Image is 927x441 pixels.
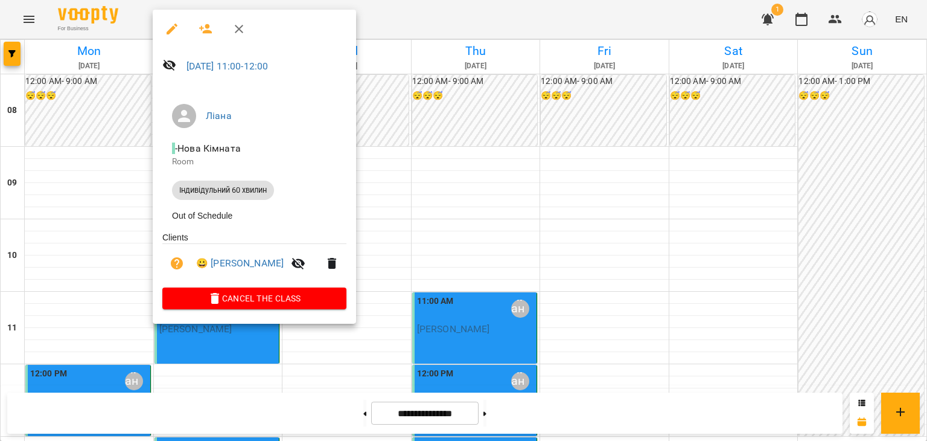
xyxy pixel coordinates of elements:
[172,143,243,154] span: - Нова Кімната
[162,205,346,227] li: Out of Schedule
[162,231,346,288] ul: Clients
[186,60,269,72] a: [DATE] 11:00-12:00
[172,291,337,306] span: Cancel the class
[172,185,274,196] span: Індивідульний 60 хвилин
[172,156,337,168] p: Room
[162,288,346,309] button: Cancel the class
[206,110,232,121] a: Ліана
[162,249,191,278] button: Unpaid. Bill the attendance?
[196,256,284,271] a: 😀 [PERSON_NAME]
